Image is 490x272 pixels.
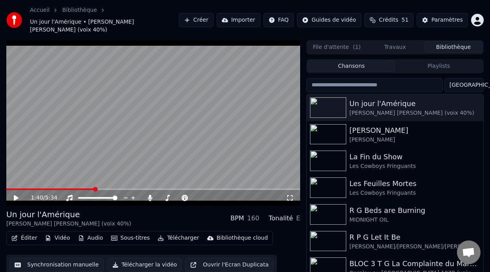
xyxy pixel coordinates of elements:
[185,258,274,272] button: Ouvrir l'Ecran Duplicata
[349,189,480,197] div: Les Cowboys Fringuants
[217,13,260,27] button: Importer
[349,151,480,162] div: La Fin du Show
[349,243,480,251] div: [PERSON_NAME]/[PERSON_NAME]/[PERSON_NAME] THE BEATLES (voix 30%)
[31,194,50,202] div: /
[108,233,153,244] button: Sous-titres
[353,43,361,51] span: ( 1 )
[6,209,131,220] div: Un jour l'Amérique
[308,41,366,53] button: File d'attente
[6,12,22,28] img: youka
[364,13,414,27] button: Crédits51
[217,234,268,242] div: Bibliothèque cloud
[308,60,395,72] button: Chansons
[62,6,97,14] a: Bibliothèque
[30,6,50,14] a: Accueil
[431,16,463,24] div: Paramètres
[30,18,179,34] span: Un jour l'Amérique • [PERSON_NAME] [PERSON_NAME] (voix 40%)
[179,13,213,27] button: Créer
[349,178,480,189] div: Les Feuilles Mortes
[424,41,483,53] button: Bibliothèque
[296,214,300,223] div: E
[349,258,480,269] div: BLOC 3 T G La Complainte du Maréchal [PERSON_NAME]
[349,216,480,224] div: MIDNIGHT OIL
[349,136,480,144] div: [PERSON_NAME]
[31,194,43,202] span: 1:40
[366,41,424,53] button: Travaux
[417,13,468,27] button: Paramètres
[349,232,480,243] div: R P G Let It Be
[264,13,294,27] button: FAQ
[8,233,40,244] button: Éditer
[9,258,104,272] button: Synchronisation manuelle
[457,240,481,264] div: Ouvrir le chat
[6,220,131,228] div: [PERSON_NAME] [PERSON_NAME] (voix 40%)
[45,194,57,202] span: 5:34
[107,258,182,272] button: Télécharger la vidéo
[247,214,260,223] div: 160
[349,125,480,136] div: [PERSON_NAME]
[395,60,483,72] button: Playlists
[349,162,480,170] div: Les Cowboys Fringuants
[42,233,73,244] button: Vidéo
[230,214,244,223] div: BPM
[379,16,398,24] span: Crédits
[349,98,480,109] div: Un jour l'Amérique
[30,6,179,34] nav: breadcrumb
[269,214,293,223] div: Tonalité
[349,205,480,216] div: R G Beds are Burning
[297,13,361,27] button: Guides de vidéo
[154,233,202,244] button: Télécharger
[75,233,106,244] button: Audio
[349,109,480,117] div: [PERSON_NAME] [PERSON_NAME] (voix 40%)
[401,16,408,24] span: 51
